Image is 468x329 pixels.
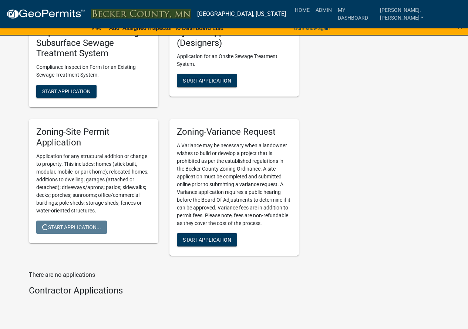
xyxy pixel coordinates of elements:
span: Start Application [42,88,91,94]
button: Start Application [177,233,237,246]
h4: Contractor Applications [29,285,299,296]
a: My Dashboard [335,3,377,25]
p: Compliance Inspection Form for an Existing Sewage Treatment System. [36,63,151,79]
a: Home [292,3,313,17]
p: A Variance may be necessary when a landowner wishes to build or develop a project that is prohibi... [177,142,292,227]
h5: Zoning-Septic: Compliance Inspection Form - Existing Subsurface Sewage Treatment System [36,16,151,59]
button: Close [458,22,462,31]
span: Start Application... [42,224,101,230]
strong: Add "Assigned Inspector" to Dashboard List! [109,24,223,31]
h5: Zoning-Variance Request [177,127,292,137]
h5: Zoning-Site Permit Application [36,127,151,148]
button: Start Application... [36,221,107,234]
p: There are no applications [29,271,299,279]
a: [GEOGRAPHIC_DATA], [US_STATE] [197,8,286,20]
a: View [88,22,105,34]
a: Admin [313,3,335,17]
p: Application for an Onsite Sewage Treatment System. [177,53,292,68]
wm-workflow-list-section: Contractor Applications [29,285,299,299]
p: Application for any structural addition or change to property. This includes: homes (stick built,... [36,152,151,215]
img: Becker County, Minnesota [91,9,191,19]
button: Start Application [177,74,237,87]
span: Start Application [183,78,231,84]
button: Don't show again [291,22,333,34]
span: Start Application [183,237,231,243]
a: [PERSON_NAME].[PERSON_NAME] [377,3,462,25]
button: Start Application [36,85,97,98]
